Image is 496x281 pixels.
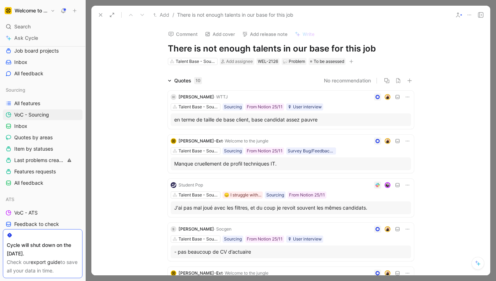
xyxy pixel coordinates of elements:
[3,155,82,166] a: Last problems created
[6,196,14,203] span: ATS
[3,109,82,120] a: VoC - Sourcing
[3,194,82,205] div: ATS
[14,59,27,66] span: Inbox
[385,95,390,99] img: avatar
[3,85,82,188] div: SourcingAll featuresVoC - SourcingInboxQuotes by areasItem by statusesLast problems createdFeatur...
[14,111,49,118] span: VoC - Sourcing
[178,236,218,243] div: Talent Base - Sourcing
[224,147,242,155] div: Sourcing
[3,98,82,109] a: All features
[14,123,27,130] span: Inbox
[224,103,242,110] div: Sourcing
[171,138,176,144] img: logo
[266,191,284,199] div: Sourcing
[239,29,291,39] button: Add release note
[3,33,82,43] a: Ask Cycle
[324,76,371,85] button: No recommendation
[223,270,268,276] span: · Welcome to the jungle
[385,183,390,188] img: avatar
[151,11,171,19] button: Add
[7,258,79,275] div: Check our to save all your data in time.
[31,259,60,265] a: export guide
[289,191,325,199] div: From Notion 25/11
[224,236,242,243] div: Sourcing
[174,76,202,85] div: Quotes
[303,31,315,37] span: Write
[283,58,305,65] div: Problem
[171,226,176,232] div: S
[174,115,407,124] div: en terme de taille de base client, base candidat assez pauvre
[3,132,82,143] a: Quotes by areas
[14,168,56,175] span: Features requests
[3,21,82,32] div: Search
[171,270,176,276] img: logo
[177,11,293,19] span: There is not enough talents in our base for this job
[178,138,223,144] span: [PERSON_NAME]-Ext
[385,271,390,276] img: avatar
[223,138,268,144] span: · Welcome to the jungle
[178,147,218,155] div: Talent Base - Sourcing
[283,59,287,64] img: 💬
[174,160,407,168] div: Manque cruellement de profil techniques IT.
[385,227,390,232] img: avatar
[309,58,346,65] div: To be assessed
[174,248,407,256] div: - pas beaucoup de CV d’actuaire
[3,68,82,79] a: All feedback
[258,58,278,65] div: WEL-2126
[3,121,82,131] a: Inbox
[3,144,82,154] a: Item by statuses
[14,209,38,216] span: VoC - ATS
[3,85,82,95] div: Sourcing
[165,29,201,39] button: Comment
[3,207,82,218] a: VoC - ATS
[171,94,176,100] div: H
[7,241,79,258] div: Cycle will shut down on the [DATE].
[178,191,218,199] div: Talent Base - Sourcing
[15,7,48,14] h1: Welcome to the Jungle
[385,139,390,144] img: avatar
[14,157,64,164] span: Last problems created
[172,11,174,19] span: /
[14,70,43,77] span: All feedback
[292,29,318,39] button: Write
[247,103,283,110] div: From Notion 25/11
[3,219,82,229] a: Feedback to check
[288,236,322,243] div: 🎙 User interview
[3,194,82,264] div: ATSVoC - ATSFeedback to checkAll ThemesATS projectsAll topics
[282,58,306,65] div: 💬Problem
[5,7,12,14] img: Welcome to the Jungle
[178,270,223,276] span: [PERSON_NAME]-Ext
[194,77,202,84] div: 10
[14,34,38,42] span: Ask Cycle
[247,236,283,243] div: From Notion 25/11
[168,43,414,54] h1: There is not enough talents in our base for this job
[226,59,253,64] span: Add assignee
[314,58,344,65] span: To be assessed
[288,103,322,110] div: 🎙 User interview
[3,57,82,67] a: Inbox
[14,22,31,31] span: Search
[214,226,231,232] span: · Socgen
[178,226,214,232] span: [PERSON_NAME]
[202,29,238,39] button: Add cover
[224,191,261,199] div: 😞 I struggle with...
[165,76,205,85] div: Quotes10
[14,179,43,187] span: All feedback
[14,134,53,141] span: Quotes by areas
[171,182,176,188] img: logo
[3,6,57,16] button: Welcome to the JungleWelcome to the Jungle
[14,47,59,54] span: Job board projects
[6,86,25,93] span: Sourcing
[288,147,335,155] div: Survey Bug/Feedback report (typeform)
[3,166,82,177] a: Features requests
[3,178,82,188] a: All feedback
[14,221,59,228] span: Feedback to check
[178,103,218,110] div: Talent Base - Sourcing
[174,204,407,212] div: J'ai pas mal joué avec les filtres, et du coup je revoit souvent les mêmes candidats.
[3,45,82,56] a: Job board projects
[14,100,40,107] span: All features
[247,147,283,155] div: From Notion 25/11
[176,58,215,65] div: Talent Base - Sourcing
[214,94,228,99] span: · WTTJ
[178,182,203,189] div: Student Pop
